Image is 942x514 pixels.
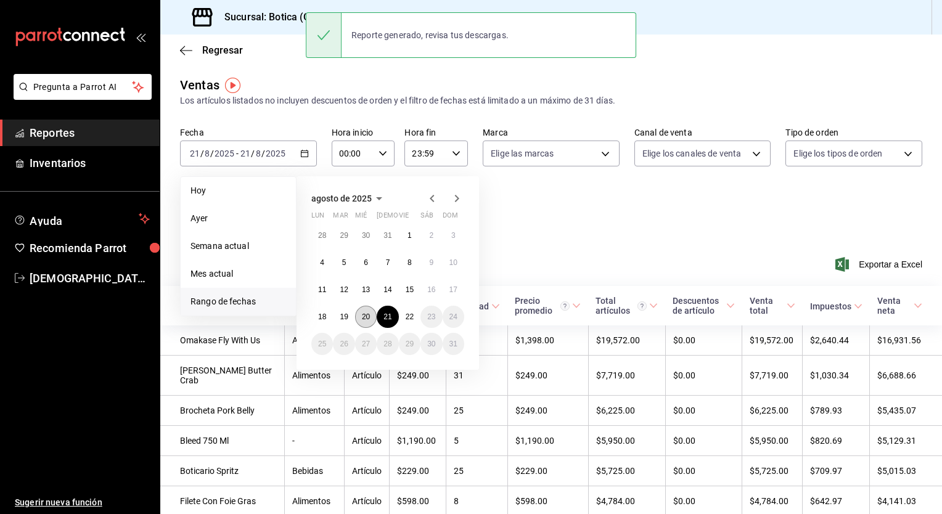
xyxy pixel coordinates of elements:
span: Pregunta a Parrot AI [33,81,133,94]
abbr: 20 de agosto de 2025 [362,312,370,321]
div: Descuentos de artículo [673,296,724,316]
button: agosto de 2025 [311,191,387,206]
button: 3 de agosto de 2025 [443,224,464,247]
td: $820.69 [803,426,870,456]
input: -- [255,149,261,158]
td: 25 [446,456,507,486]
button: 13 de agosto de 2025 [355,279,377,301]
abbr: 31 de agosto de 2025 [449,340,457,348]
abbr: lunes [311,211,324,224]
button: 29 de julio de 2025 [333,224,354,247]
td: 5 [446,426,507,456]
abbr: 31 de julio de 2025 [383,231,391,240]
abbr: viernes [399,211,409,224]
abbr: 2 de agosto de 2025 [429,231,433,240]
td: - [285,426,345,456]
abbr: 28 de agosto de 2025 [383,340,391,348]
td: $5,950.00 [588,426,665,456]
td: Alimentos [285,356,345,396]
td: 25 [446,396,507,426]
span: Rango de fechas [190,295,286,308]
button: 12 de agosto de 2025 [333,279,354,301]
td: $5,725.00 [588,456,665,486]
button: 31 de agosto de 2025 [443,333,464,355]
input: ---- [265,149,286,158]
td: $1,190.00 [389,426,446,456]
abbr: 3 de agosto de 2025 [451,231,456,240]
abbr: 18 de agosto de 2025 [318,312,326,321]
abbr: 6 de agosto de 2025 [364,258,368,267]
abbr: sábado [420,211,433,224]
button: 20 de agosto de 2025 [355,306,377,328]
button: 6 de agosto de 2025 [355,251,377,274]
div: Reporte generado, revisa tus descargas. [342,22,518,49]
button: 30 de agosto de 2025 [420,333,442,355]
span: Regresar [202,44,243,56]
td: $7,719.00 [742,356,803,396]
button: 26 de agosto de 2025 [333,333,354,355]
abbr: martes [333,211,348,224]
abbr: 30 de julio de 2025 [362,231,370,240]
abbr: 17 de agosto de 2025 [449,285,457,294]
button: open_drawer_menu [136,32,145,42]
label: Hora fin [404,128,468,137]
td: Bleed 750 Ml [160,426,285,456]
abbr: 22 de agosto de 2025 [406,312,414,321]
abbr: jueves [377,211,449,224]
td: $229.00 [507,456,588,486]
button: 23 de agosto de 2025 [420,306,442,328]
button: 22 de agosto de 2025 [399,306,420,328]
div: Total artículos [596,296,647,316]
button: 17 de agosto de 2025 [443,279,464,301]
td: $6,688.66 [870,356,942,396]
abbr: 23 de agosto de 2025 [427,312,435,321]
div: Ventas [180,76,219,94]
abbr: 4 de agosto de 2025 [320,258,324,267]
button: 29 de agosto de 2025 [399,333,420,355]
abbr: 24 de agosto de 2025 [449,312,457,321]
div: Venta total [750,296,784,316]
span: Elige los canales de venta [642,147,741,160]
button: 24 de agosto de 2025 [443,306,464,328]
button: 25 de agosto de 2025 [311,333,333,355]
td: $5,015.03 [870,456,942,486]
abbr: 25 de agosto de 2025 [318,340,326,348]
abbr: 12 de agosto de 2025 [340,285,348,294]
abbr: 26 de agosto de 2025 [340,340,348,348]
img: Tooltip marker [225,78,240,93]
button: Regresar [180,44,243,56]
a: Pregunta a Parrot AI [9,89,152,102]
td: $709.97 [803,456,870,486]
button: 14 de agosto de 2025 [377,279,398,301]
td: $249.00 [507,396,588,426]
td: $249.00 [507,356,588,396]
td: $6,225.00 [588,396,665,426]
td: $2,640.44 [803,325,870,356]
abbr: miércoles [355,211,367,224]
span: Precio promedio [515,296,581,316]
span: / [261,149,265,158]
input: -- [189,149,200,158]
button: 27 de agosto de 2025 [355,333,377,355]
label: Tipo de orden [785,128,922,137]
button: 9 de agosto de 2025 [420,251,442,274]
button: 31 de julio de 2025 [377,224,398,247]
div: Precio promedio [515,296,570,316]
span: Hoy [190,184,286,197]
button: 7 de agosto de 2025 [377,251,398,274]
span: Sugerir nueva función [15,496,150,509]
td: $1,030.34 [803,356,870,396]
button: 19 de agosto de 2025 [333,306,354,328]
span: Reportes [30,124,150,141]
span: [DEMOGRAPHIC_DATA][PERSON_NAME][DATE] [30,270,150,287]
button: Exportar a Excel [838,257,922,272]
td: Alimentos [285,325,345,356]
label: Marca [483,128,620,137]
abbr: 19 de agosto de 2025 [340,312,348,321]
td: [PERSON_NAME] Butter Crab [160,356,285,396]
span: Ayuda [30,211,134,226]
div: Venta neta [877,296,911,316]
abbr: 21 de agosto de 2025 [383,312,391,321]
td: Boticario Spritz [160,456,285,486]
